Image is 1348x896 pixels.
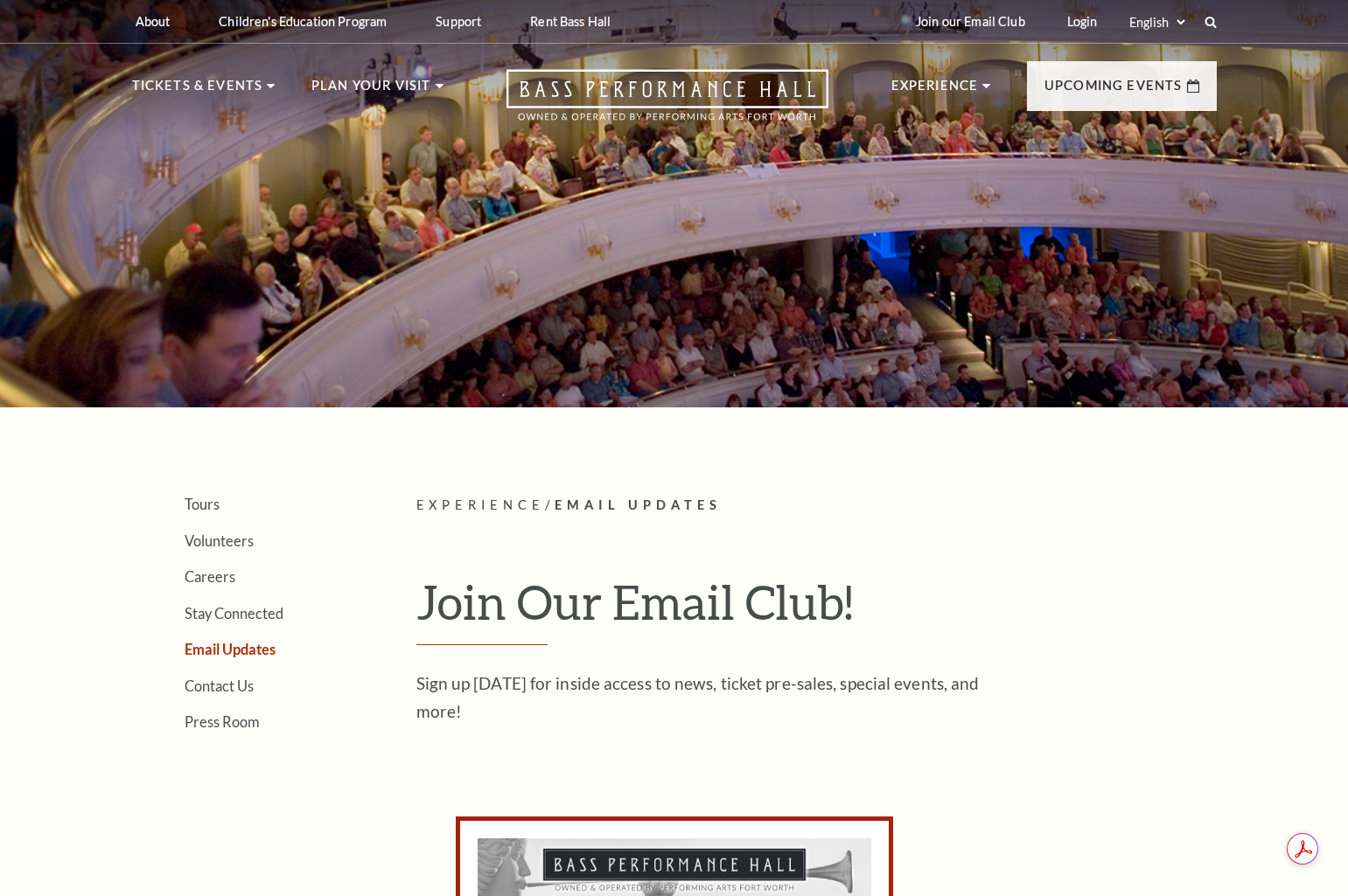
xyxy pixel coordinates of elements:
span: Experience [416,497,546,512]
a: Volunteers [185,532,254,549]
p: Upcoming Events [1044,75,1183,107]
a: Contact Us [185,677,254,694]
a: Press Room [185,713,259,730]
select: Select: [1126,14,1188,31]
h1: Join Our Email Club! [416,573,1217,645]
p: About [136,14,171,29]
p: / [416,495,1217,517]
a: Tours [185,496,220,512]
p: Tickets & Events [132,75,263,107]
span: Email Updates [555,497,722,512]
a: Email Updates [185,641,276,657]
p: Rent Bass Hall [530,14,611,29]
a: Stay Connected [185,605,283,622]
a: Careers [185,568,235,585]
p: Support [436,14,481,29]
p: Experience [891,75,979,107]
p: Children's Education Program [219,14,387,29]
p: Sign up [DATE] for inside access to news, ticket pre-sales, special events, and more! [416,670,985,726]
p: Plan Your Visit [311,75,431,107]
